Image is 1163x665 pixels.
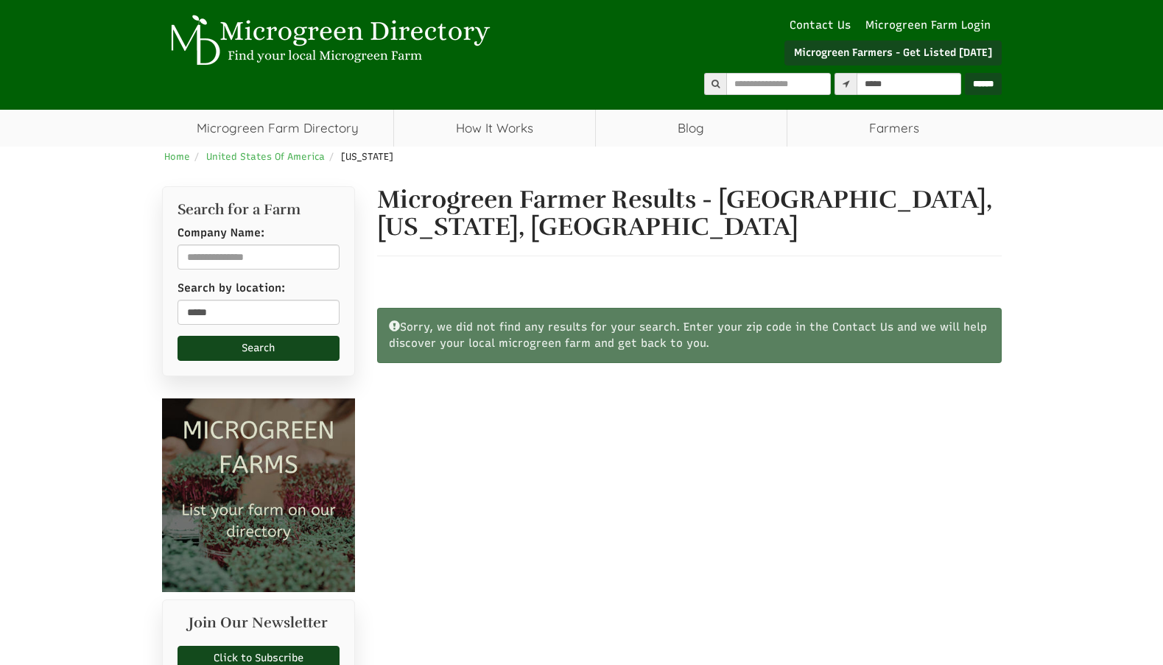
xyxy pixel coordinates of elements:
h1: Microgreen Farmer Results - [GEOGRAPHIC_DATA], [US_STATE], [GEOGRAPHIC_DATA] [377,186,1002,242]
a: Contact Us [782,18,858,32]
a: Microgreen Farmers - Get Listed [DATE] [784,41,1002,66]
a: United States Of America [206,151,325,162]
span: Farmers [787,110,1002,147]
a: Home [164,151,190,162]
img: Microgreen Farms list your microgreen farm today [162,398,356,592]
label: Company Name: [178,225,264,241]
a: Microgreen Farm Directory [162,110,394,147]
span: [US_STATE] [341,151,393,162]
h2: Join Our Newsletter [178,615,340,638]
a: Blog [596,110,787,147]
a: How It Works [394,110,595,147]
label: Search by location: [178,281,285,296]
img: Microgreen Directory [162,15,493,66]
h2: Search for a Farm [178,202,340,218]
button: Search [178,336,340,361]
a: Microgreen Farm Login [865,18,998,32]
div: Sorry, we did not find any results for your search. Enter your zip code in the Contact Us and we ... [377,308,1002,363]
